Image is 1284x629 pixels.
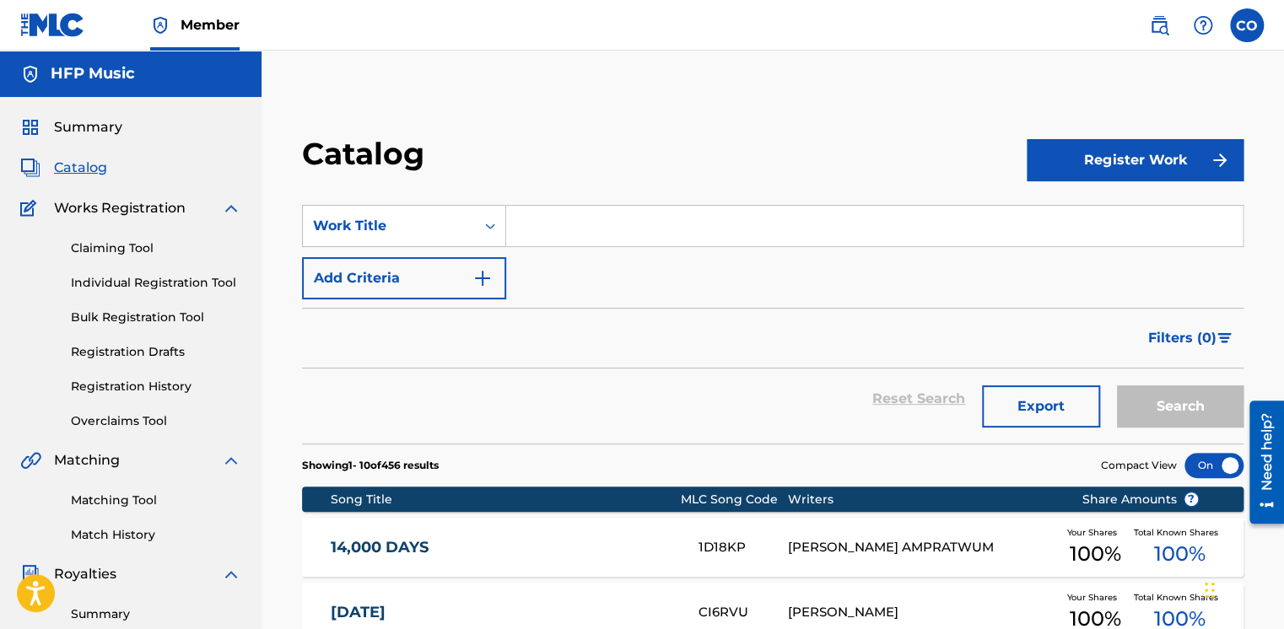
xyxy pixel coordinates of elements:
[20,450,41,470] img: Matching
[54,450,120,470] span: Matching
[330,491,680,508] div: Song Title
[1066,591,1123,604] span: Your Shares
[221,564,241,584] img: expand
[788,491,1056,508] div: Writers
[20,64,40,84] img: Accounts
[71,605,241,623] a: Summary
[54,158,107,178] span: Catalog
[699,538,788,557] div: 1D18KP
[150,15,170,35] img: Top Rightsholder
[51,64,135,83] h5: HFP Music
[302,135,433,173] h2: Catalog
[302,458,439,473] p: Showing 1 - 10 of 456 results
[20,158,107,178] a: CatalogCatalog
[221,450,241,470] img: expand
[71,309,241,326] a: Bulk Registration Tool
[71,239,241,257] a: Claiming Tool
[1237,394,1284,530] iframe: Resource Center
[20,158,40,178] img: Catalog
[302,257,506,299] button: Add Criteria
[1142,8,1176,42] a: Public Search
[1101,458,1177,473] span: Compact View
[20,13,85,37] img: MLC Logo
[699,603,788,622] div: CI6RVU
[1186,8,1220,42] div: Help
[20,117,122,137] a: SummarySummary
[1230,8,1264,42] div: User Menu
[71,343,241,361] a: Registration Drafts
[1184,492,1198,506] span: ?
[1148,328,1217,348] span: Filters ( 0 )
[181,15,240,35] span: Member
[788,603,1056,622] div: [PERSON_NAME]
[1149,15,1169,35] img: search
[54,198,186,218] span: Works Registration
[1069,539,1120,569] span: 100 %
[1134,526,1225,539] span: Total Known Shares
[680,491,787,508] div: MLC Song Code
[71,492,241,509] a: Matching Tool
[1200,548,1284,629] iframe: Chat Widget
[313,216,465,236] div: Work Title
[1082,491,1199,508] span: Share Amounts
[1205,565,1215,616] div: Drag
[1193,15,1213,35] img: help
[1027,139,1244,181] button: Register Work
[20,117,40,137] img: Summary
[20,198,42,218] img: Works Registration
[54,564,116,584] span: Royalties
[71,274,241,292] a: Individual Registration Tool
[1138,317,1244,359] button: Filters (0)
[472,268,493,288] img: 9d2ae6d4665cec9f34b9.svg
[1217,333,1232,343] img: filter
[1066,526,1123,539] span: Your Shares
[330,603,675,622] a: [DATE]
[302,205,1244,444] form: Search Form
[71,526,241,544] a: Match History
[330,538,675,557] a: 14,000 DAYS
[20,564,40,584] img: Royalties
[788,538,1056,557] div: [PERSON_NAME] AMPRATWUM
[71,378,241,395] a: Registration History
[54,117,122,137] span: Summary
[221,198,241,218] img: expand
[71,412,241,430] a: Overclaims Tool
[1210,150,1230,170] img: f7272a7cc735f4ea7f67.svg
[982,385,1100,427] button: Export
[1134,591,1225,604] span: Total Known Shares
[1153,539,1205,569] span: 100 %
